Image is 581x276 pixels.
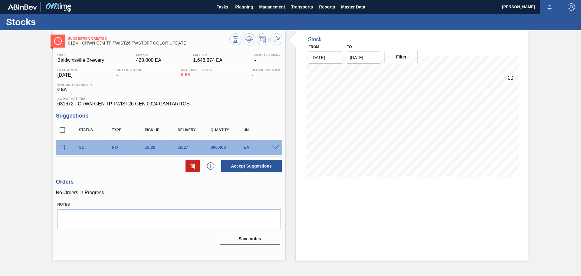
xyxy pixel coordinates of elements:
[143,145,180,150] div: 10/20/2025
[341,3,365,11] span: Master Data
[56,190,282,195] p: No Orders in Progress
[221,160,282,172] button: Accept Suggestions
[57,97,281,101] span: Active Material
[57,58,104,63] span: Baldwinsville Brewery
[229,33,241,45] button: Stocks Overview
[309,45,319,49] label: From
[347,45,352,49] label: to
[57,200,281,209] label: Notes
[56,179,282,185] h3: Orders
[181,72,212,77] span: 0 EA
[309,52,342,64] input: mm/dd/yyyy
[136,58,161,63] span: 420,000 EA
[77,145,114,150] div: Suggestion Created
[259,3,285,11] span: Management
[143,128,180,132] div: Pick up
[291,3,313,11] span: Transports
[540,3,559,11] button: Notifications
[235,3,253,11] span: Planning
[57,53,104,57] span: Unit
[193,53,222,57] span: MAX S.P.
[57,83,92,87] span: Inbound Transfer
[252,68,281,72] span: Blocked Stock
[6,18,113,25] h1: Stocks
[257,33,269,45] button: Schedule Inventory
[220,233,280,245] button: Save notes
[319,3,335,11] span: Reports
[181,68,212,72] span: Available Stock
[385,51,418,63] button: Filter
[117,68,142,72] span: Out Of Stock
[110,145,147,150] div: Purchase order
[110,128,147,132] div: Type
[8,4,37,10] img: TNhmsLtSVTkK8tSr43FrP2fwEKptu5GPRR3wAAAABJRU5ErkJggg==
[68,37,229,40] span: Suggestion Created
[209,145,246,150] div: 806,400
[242,145,279,150] div: EA
[250,68,282,78] div: -
[115,68,143,78] div: -
[182,160,200,172] div: Delete Suggestions
[136,53,161,57] span: MIN S.P.
[568,3,575,11] img: Logout
[209,128,246,132] div: Quantity
[56,113,282,119] h3: Suggestions
[218,159,282,173] div: Accept Suggestions
[54,37,62,45] img: Ícone
[308,36,322,43] div: Stock
[193,58,222,63] span: 1,646,674 EA
[200,160,218,172] div: New suggestion
[57,68,77,72] span: Below Min
[270,33,282,45] button: Go to Master Data / General
[176,128,213,132] div: Delivery
[243,33,255,45] button: Update Chart
[254,53,281,57] span: Next Delivery
[57,87,92,92] span: 0 EA
[57,101,281,107] span: 631672 - CRWN GEN TP TWIST26 GEN 0924 CANTARITOS
[57,72,77,78] span: [DATE]
[68,41,229,45] span: 01BV - CRWN CJM TP TWIST26 TWSTOFF COLOR UPDATE
[216,3,229,11] span: Tasks
[347,52,380,64] input: mm/dd/yyyy
[77,128,114,132] div: Status
[176,145,213,150] div: 10/27/2025
[253,53,282,63] div: -
[242,128,279,132] div: UN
